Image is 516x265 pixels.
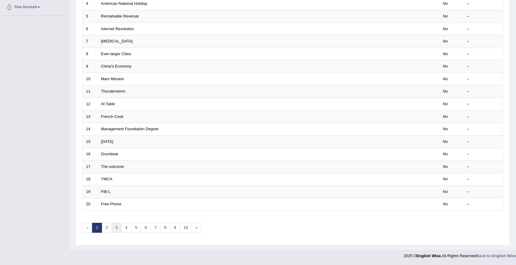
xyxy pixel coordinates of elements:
[101,127,159,131] a: Management Foundation Degree
[467,14,500,19] div: –
[443,127,448,131] em: No
[443,189,448,194] em: No
[467,89,500,94] div: –
[92,223,102,233] a: 1
[101,189,111,194] a: FIB-L
[83,160,98,173] td: 17
[180,223,192,233] a: 10
[141,223,151,233] a: 6
[101,64,132,68] a: China's Economy
[83,123,98,136] td: 14
[170,223,180,233] a: 9
[82,223,92,233] span: «
[83,173,98,186] td: 18
[467,201,500,207] div: –
[404,250,516,259] div: 2025 © All Rights Reserved
[101,27,134,31] a: Internet Revolution
[101,114,123,119] a: French Cook
[476,254,516,258] a: Back to English Wise
[467,126,500,132] div: –
[121,223,131,233] a: 4
[83,23,98,35] td: 6
[101,202,122,206] a: Free Phone
[83,73,98,85] td: 10
[467,76,500,82] div: –
[83,98,98,110] td: 12
[131,223,141,233] a: 5
[443,102,448,106] em: No
[443,27,448,31] em: No
[83,198,98,211] td: 20
[467,64,500,69] div: –
[443,14,448,18] em: No
[101,52,131,56] a: Ever-larger Cities
[101,39,133,43] a: [MEDICAL_DATA]
[83,148,98,161] td: 16
[443,64,448,68] em: No
[467,189,500,195] div: –
[83,185,98,198] td: 19
[101,14,139,18] a: Remarkable Reversal
[102,223,112,233] a: 2
[101,139,113,144] a: [DATE]
[101,102,115,106] a: At Table
[83,110,98,123] td: 13
[443,202,448,206] em: No
[467,114,500,120] div: –
[83,48,98,60] td: 8
[443,52,448,56] em: No
[101,89,126,93] a: Thunderstorm
[83,35,98,48] td: 7
[416,254,442,258] strong: English Wise.
[101,1,147,6] a: American National Holiday
[443,89,448,93] em: No
[83,135,98,148] td: 15
[192,223,202,233] a: »
[443,164,448,169] em: No
[467,139,500,145] div: –
[101,77,124,81] a: Mars Mission
[101,152,118,156] a: Drumbeat
[151,223,161,233] a: 7
[467,39,500,44] div: –
[443,39,448,43] em: No
[101,177,113,181] a: YMCA
[467,151,500,157] div: –
[443,1,448,6] em: No
[83,10,98,23] td: 5
[467,164,500,170] div: –
[443,139,448,144] em: No
[443,114,448,119] em: No
[112,223,122,233] a: 3
[443,77,448,81] em: No
[467,26,500,32] div: –
[160,223,170,233] a: 8
[467,101,500,107] div: –
[467,1,500,7] div: –
[467,51,500,57] div: –
[83,60,98,73] td: 9
[101,164,124,169] a: The outcome
[443,152,448,156] em: No
[467,176,500,182] div: –
[83,85,98,98] td: 11
[443,177,448,181] em: No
